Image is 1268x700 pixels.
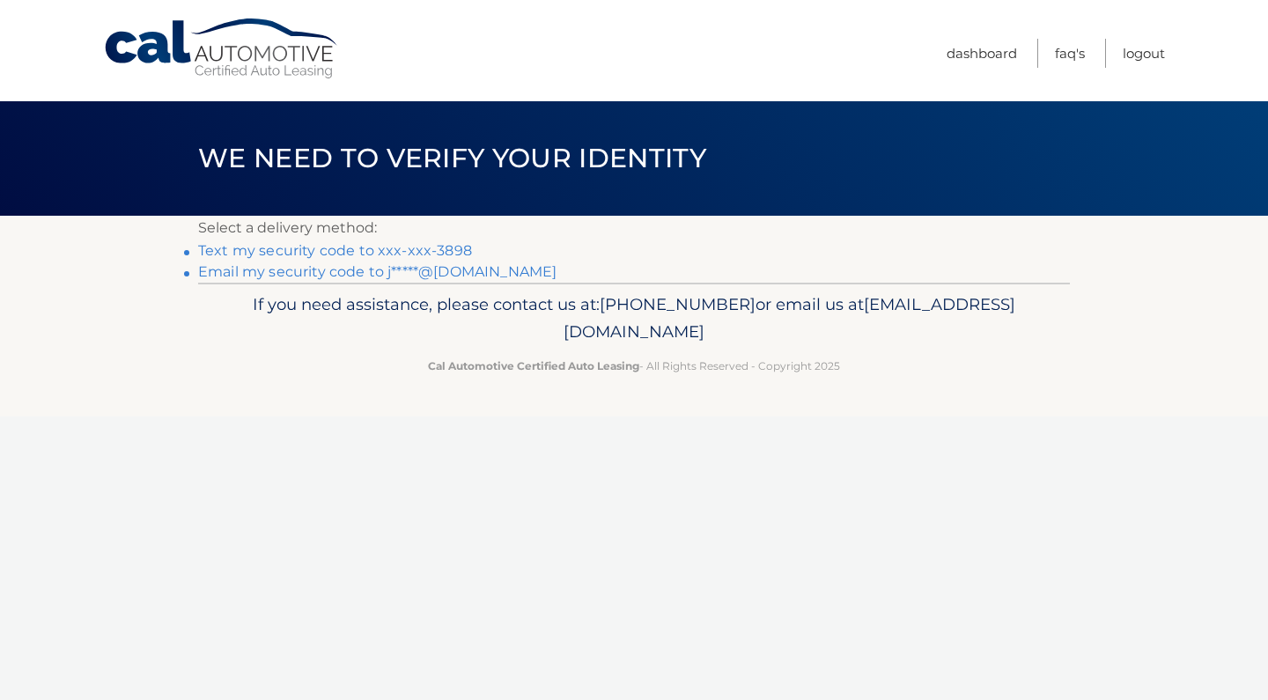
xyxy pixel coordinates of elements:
strong: Cal Automotive Certified Auto Leasing [428,359,639,372]
p: - All Rights Reserved - Copyright 2025 [210,357,1058,375]
a: FAQ's [1055,39,1085,68]
a: Logout [1123,39,1165,68]
span: [PHONE_NUMBER] [600,294,756,314]
p: Select a delivery method: [198,216,1070,240]
span: We need to verify your identity [198,142,706,174]
a: Cal Automotive [103,18,341,80]
a: Text my security code to xxx-xxx-3898 [198,242,472,259]
a: Dashboard [947,39,1017,68]
p: If you need assistance, please contact us at: or email us at [210,291,1058,347]
a: Email my security code to j*****@[DOMAIN_NAME] [198,263,557,280]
